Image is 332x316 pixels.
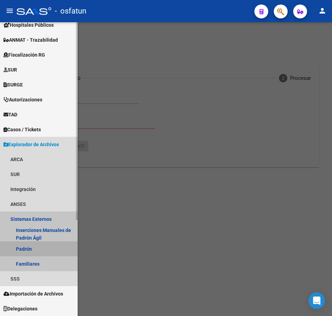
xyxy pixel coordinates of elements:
[3,96,42,103] span: Autorizaciones
[308,292,325,309] div: Open Intercom Messenger
[55,3,86,19] span: - osfatun
[3,51,45,59] span: Fiscalización RG
[3,126,41,133] span: Casos / Tickets
[3,141,59,148] span: Explorador de Archivos
[3,81,23,89] span: SURGE
[318,7,326,15] mat-icon: person
[3,66,17,74] span: SUR
[3,36,58,44] span: ANMAT - Trazabilidad
[3,305,37,313] span: Delegaciones
[3,111,17,118] span: TAD
[3,21,54,29] span: Hospitales Públicos
[6,7,14,15] mat-icon: menu
[3,290,63,298] span: Importación de Archivos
